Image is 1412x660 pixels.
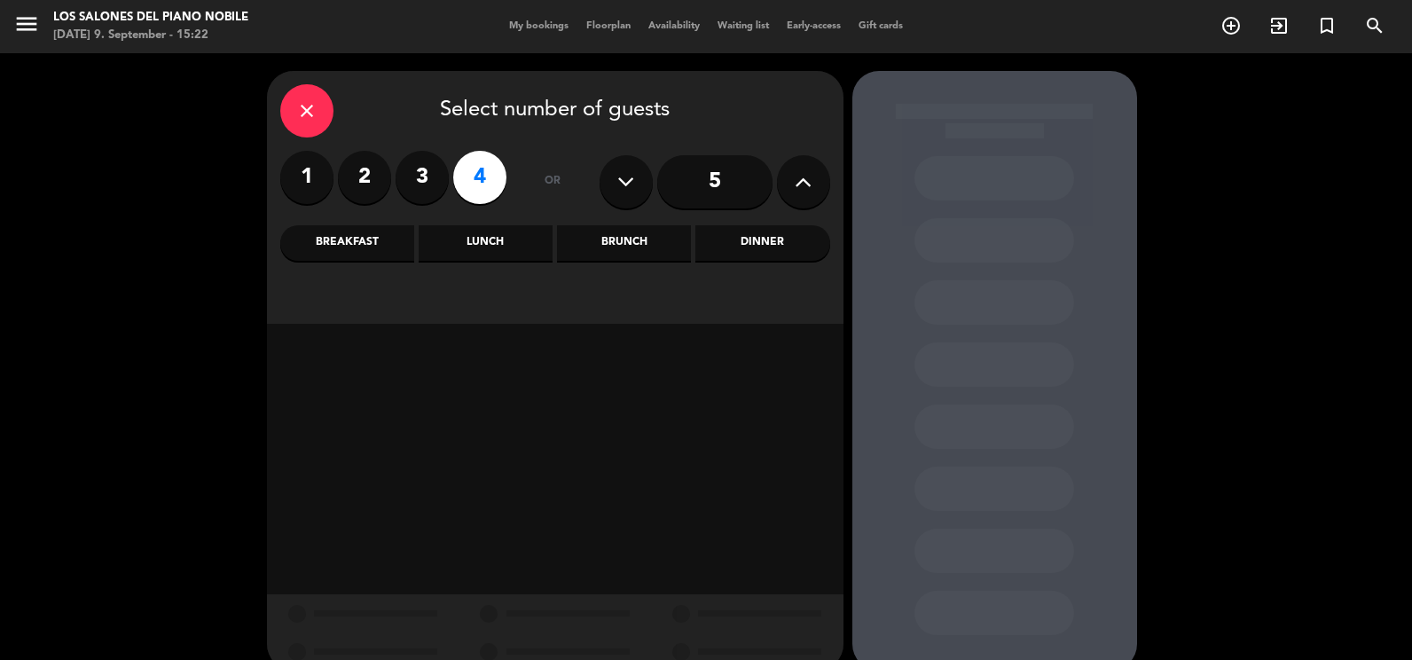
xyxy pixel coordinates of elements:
[338,151,391,204] label: 2
[53,27,248,44] div: [DATE] 9. September - 15:22
[1220,15,1242,36] i: add_circle_outline
[695,225,829,261] div: Dinner
[577,21,639,31] span: Floorplan
[1268,15,1290,36] i: exit_to_app
[557,225,691,261] div: Brunch
[13,11,40,43] button: menu
[280,151,333,204] label: 1
[709,21,778,31] span: Waiting list
[280,84,830,137] div: Select number of guests
[396,151,449,204] label: 3
[524,151,582,213] div: or
[1364,15,1385,36] i: search
[419,225,553,261] div: Lunch
[453,151,506,204] label: 4
[53,9,248,27] div: Los Salones del Piano Nobile
[850,21,912,31] span: Gift cards
[1316,15,1337,36] i: turned_in_not
[500,21,577,31] span: My bookings
[778,21,850,31] span: Early-access
[296,100,318,122] i: close
[639,21,709,31] span: Availability
[13,11,40,37] i: menu
[280,225,414,261] div: Breakfast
